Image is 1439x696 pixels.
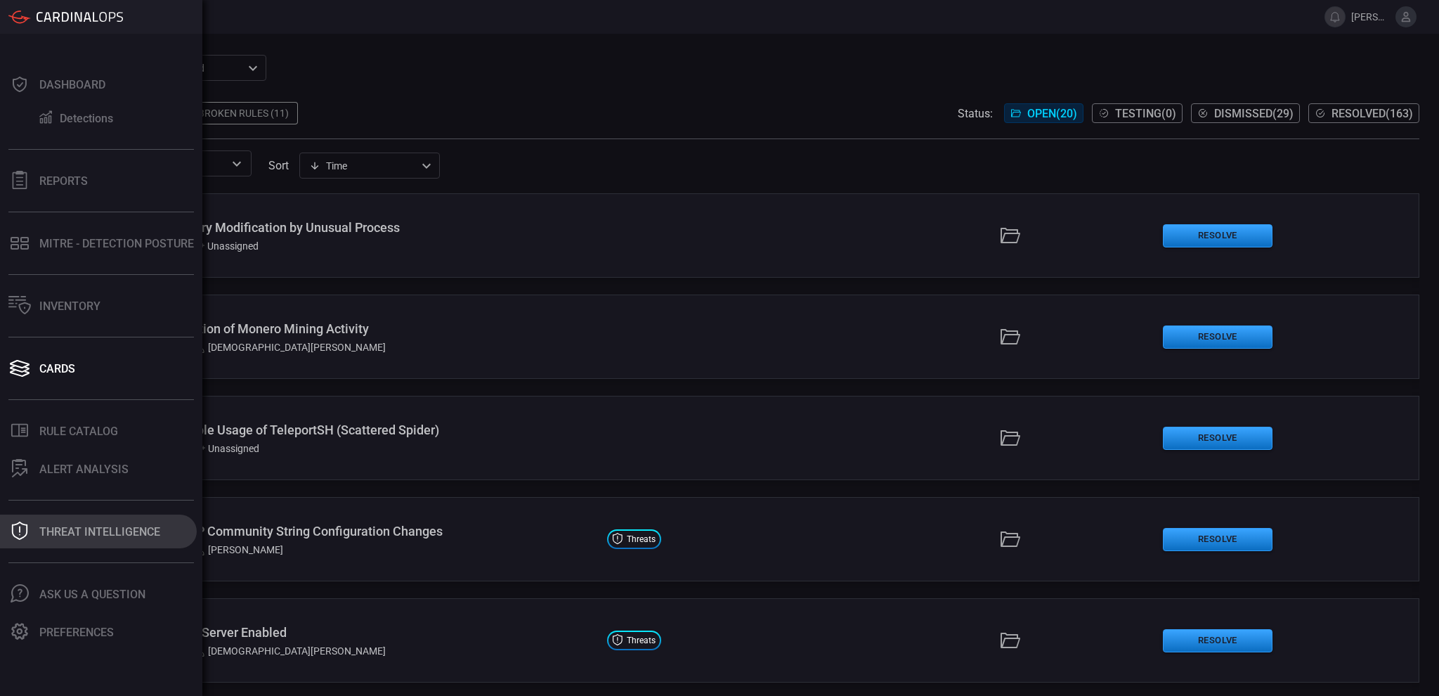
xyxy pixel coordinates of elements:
[268,159,289,172] label: sort
[39,362,75,375] div: Cards
[105,321,596,336] div: Windows - Detection of Monero Mining Activity
[1115,107,1176,120] span: Testing ( 0 )
[194,544,283,555] div: [PERSON_NAME]
[1214,107,1294,120] span: Dismissed ( 29 )
[1004,103,1083,123] button: Open(20)
[227,154,247,174] button: Open
[39,237,194,250] div: MITRE - Detection Posture
[105,220,596,235] div: Windows - Registry Modification by Unusual Process
[190,102,298,124] div: Broken Rules (11)
[1191,103,1300,123] button: Dismissed(29)
[309,159,417,173] div: Time
[1163,528,1272,551] button: Resolve
[1308,103,1419,123] button: Resolved(163)
[194,645,386,657] div: [DEMOGRAPHIC_DATA][PERSON_NAME]
[39,626,114,639] div: Preferences
[1163,224,1272,247] button: Resolve
[1027,107,1077,120] span: Open ( 20 )
[39,174,88,188] div: Reports
[627,636,656,645] span: Threats
[39,425,118,438] div: Rule Catalog
[39,525,160,539] div: Threat Intelligence
[39,463,129,476] div: ALERT ANALYSIS
[105,625,596,640] div: Cisco IOS - TFTP Server Enabled
[193,240,259,252] div: Unassigned
[39,588,145,601] div: Ask Us A Question
[105,423,596,437] div: Windows - Possible Usage of TeleportSH (Scattered Spider)
[39,299,100,313] div: Inventory
[958,107,993,120] span: Status:
[60,112,113,125] div: Detections
[194,443,259,454] div: Unassigned
[1163,629,1272,652] button: Resolve
[1092,103,1183,123] button: Testing(0)
[1351,11,1390,22] span: [PERSON_NAME].brand
[1331,107,1413,120] span: Resolved ( 163 )
[1163,427,1272,450] button: Resolve
[194,342,386,353] div: [DEMOGRAPHIC_DATA][PERSON_NAME]
[39,78,105,91] div: Dashboard
[105,524,596,539] div: Cisco IOS - SNMP Community String Configuration Changes
[1163,326,1272,349] button: Resolve
[627,535,656,543] span: Threats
